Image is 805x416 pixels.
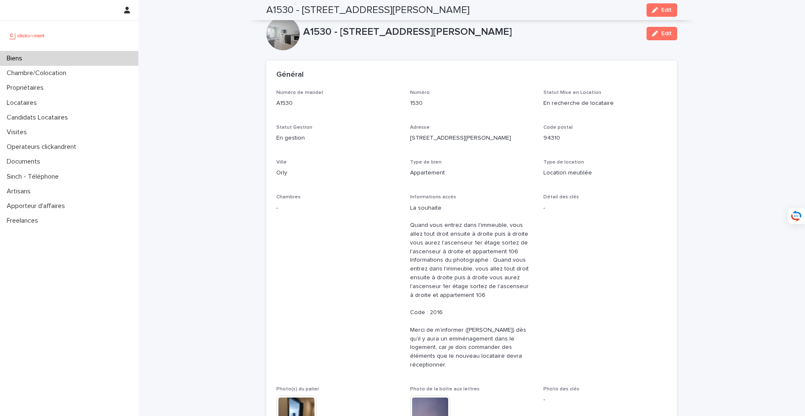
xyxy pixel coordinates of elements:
span: Ville [276,160,287,165]
p: Locataires [3,99,44,107]
p: Biens [3,55,29,62]
p: [STREET_ADDRESS][PERSON_NAME] [410,134,534,143]
p: - [543,204,667,213]
h2: A1530 - [STREET_ADDRESS][PERSON_NAME] [266,4,470,16]
span: Edit [661,7,672,13]
p: Visites [3,128,34,136]
span: Statut Gestion [276,125,312,130]
p: Appartement [410,169,534,177]
p: Artisans [3,187,37,195]
p: Documents [3,158,47,166]
p: En recherche de locataire [543,99,667,108]
p: Propriétaires [3,84,50,92]
p: Chambre/Colocation [3,69,73,77]
p: - [276,204,400,213]
h2: Général [276,70,304,80]
p: 1530 [410,99,534,108]
span: Chambres [276,195,301,200]
span: Type de location [543,160,584,165]
p: A1530 - [STREET_ADDRESS][PERSON_NAME] [303,26,640,38]
span: Informations accès [410,195,456,200]
p: 94310 [543,134,667,143]
p: - [543,395,667,404]
p: Orly [276,169,400,177]
span: Adresse [410,125,430,130]
p: Apporteur d'affaires [3,202,72,210]
p: A1530 [276,99,400,108]
span: Code postal [543,125,573,130]
span: Numéro de mandat [276,90,323,95]
p: En gestion [276,134,400,143]
p: Candidats Locataires [3,114,75,122]
span: Photo de la boîte aux lettres [410,387,480,392]
img: UCB0brd3T0yccxBKYDjQ [7,27,47,44]
span: Photo(s) du palier [276,387,319,392]
button: Edit [647,27,677,40]
p: Operateurs clickandrent [3,143,83,151]
p: Freelances [3,217,45,225]
span: Type de bien [410,160,441,165]
span: Détail des clés [543,195,579,200]
span: Statut Mise en Location [543,90,601,95]
span: Numéro [410,90,430,95]
button: Edit [647,3,677,17]
span: Edit [661,31,672,36]
p: La souhaite Quand vous entrez dans l'immeuble, vous allez tout droit ensuite à droite puis à droi... [410,204,534,369]
p: Sinch - Téléphone [3,173,65,181]
span: Photo des clés [543,387,579,392]
p: Location meublée [543,169,667,177]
